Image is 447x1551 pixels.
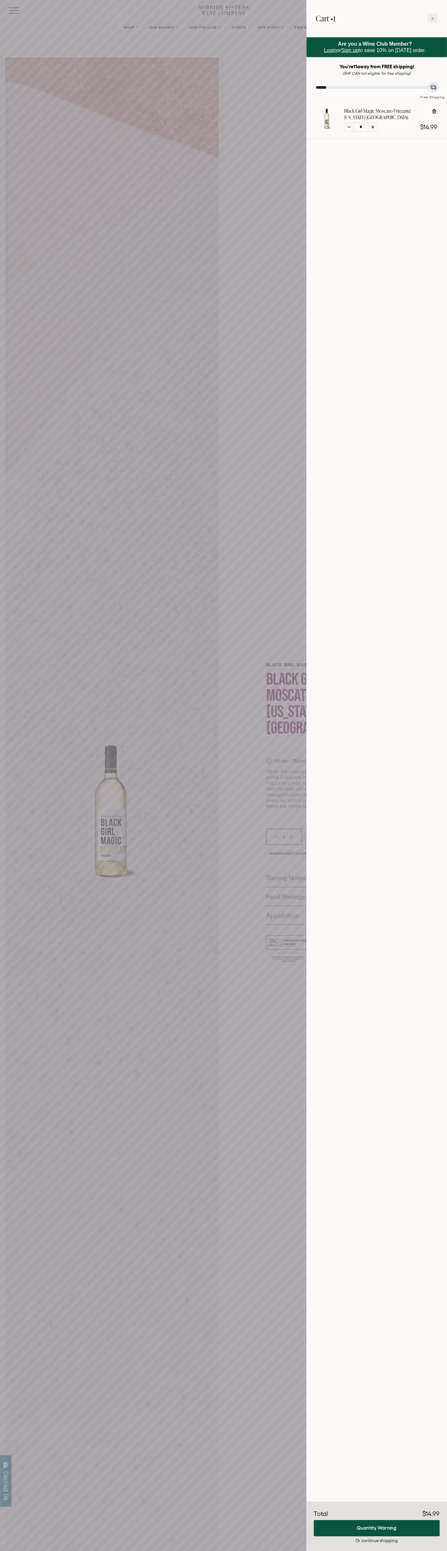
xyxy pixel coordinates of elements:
h2: Cart • [316,10,335,27]
a: Black Girl Magic Moscato Frizzanté California NV [316,124,338,131]
a: Sign up [341,48,358,53]
span: $14.99 [422,1510,440,1517]
span: or to save 10% on [DATE] order. [324,41,426,53]
span: 11 [353,64,357,69]
span: $14.99 [420,124,437,131]
button: Quantity Warning [314,1520,440,1536]
div: Or continue shopping [314,1538,440,1544]
a: Black Girl Magic Moscato Frizzanté [US_STATE] [GEOGRAPHIC_DATA] [344,108,426,121]
strong: Are you a Wine Club Member? [338,41,412,47]
strong: You're away from FREE shipping! [340,64,414,69]
span: 1 [333,13,335,24]
a: Login [324,48,336,53]
div: Total [314,1509,328,1519]
em: (SHE CAN not eligible for free shipping) [343,71,411,75]
div: Free Shipping [418,89,447,100]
